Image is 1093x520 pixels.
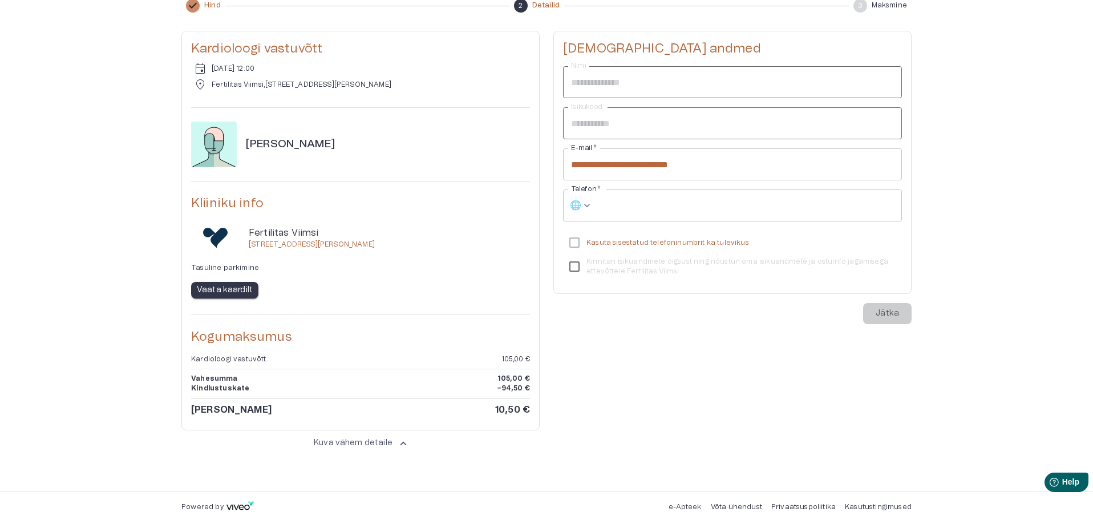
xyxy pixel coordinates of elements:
[501,354,530,364] p: 105,00 €
[181,502,224,512] p: Powered by
[212,64,254,74] p: [DATE] 12:00
[1004,468,1093,500] iframe: Help widget launcher
[586,257,893,276] p: Kinnitan isikuandmete õigsust ning nõustun oma isikuandmete ja ostuinfo jagamisega ettevõttele Fe...
[246,137,335,152] h6: [PERSON_NAME]
[181,433,540,454] button: Kuva vähem detailekeyboard_arrow_up
[586,238,749,248] p: Kasuta sisestatud telefoninumbrit ka tulevikus
[711,502,762,512] p: Võta ühendust
[571,184,601,194] label: Telefon
[249,226,375,240] p: Fertilitas Viimsi
[571,61,586,71] label: Nimi
[872,1,907,10] span: Maksmine
[191,122,237,167] img: doctor
[845,503,912,510] a: Kasutustingimused
[563,41,902,57] h5: [DEMOGRAPHIC_DATA] andmed
[193,62,207,75] span: event
[532,1,560,10] span: Detailid
[249,240,375,249] p: [STREET_ADDRESS][PERSON_NAME]
[771,503,836,510] a: Privaatsuspoliitika
[197,284,253,296] p: Vaata kaardilt
[563,190,593,221] div: 🌐
[191,329,530,345] h5: Kogumaksumus
[191,195,530,212] h5: Kliiniku info
[191,282,258,299] button: Vaata kaardilt
[191,354,266,364] p: Kardioloogi vastuvõtt
[519,2,523,9] text: 2
[397,437,410,450] span: keyboard_arrow_up
[191,404,272,416] h6: [PERSON_NAME]
[203,226,228,249] img: Fertilitas Viimsi logo
[495,404,530,416] h6: 10,50 €
[571,102,602,112] label: Isikukood
[191,264,259,271] span: Tasuline parkimine
[571,143,597,153] label: E-mail
[858,2,863,9] text: 3
[193,78,207,91] span: location_on
[204,1,221,10] span: Hind
[191,41,530,57] h5: Kardioloogi vastuvõtt
[191,384,249,393] p: Kindlustuskate
[669,503,701,510] a: e-Apteek
[212,80,391,90] p: Fertilitas Viimsi , [STREET_ADDRESS][PERSON_NAME]
[314,437,392,449] p: Kuva vähem detaile
[497,384,530,393] p: −94,50 €
[191,374,238,384] p: Vahesumma
[497,374,530,384] p: 105,00 €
